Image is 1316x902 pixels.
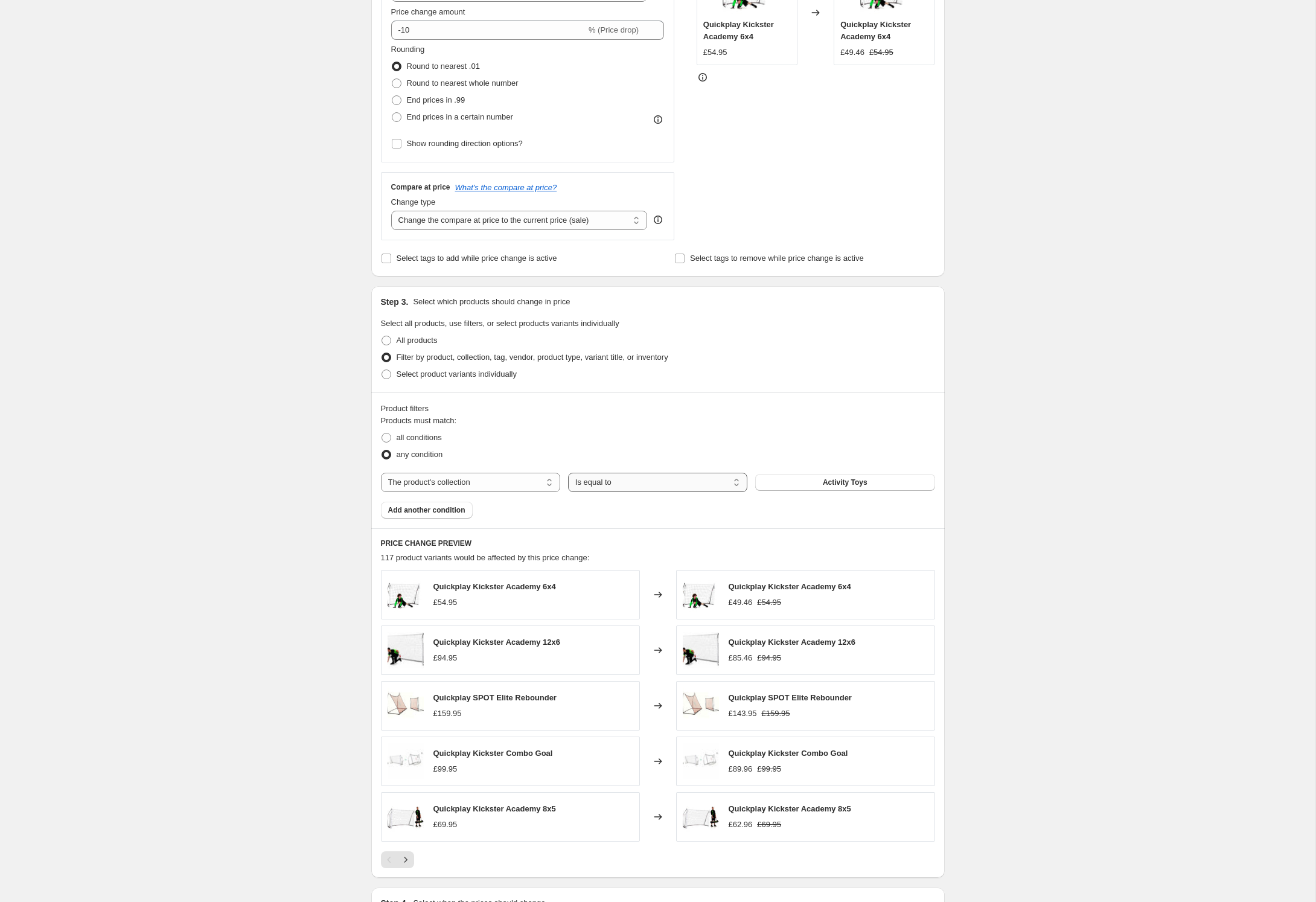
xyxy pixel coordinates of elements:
span: Quickplay Kickster Academy 12x6 [433,638,561,647]
span: all conditions [397,433,442,442]
span: Quickplay Kickster Academy 8x5 [729,804,851,813]
span: Quickplay SPOT Elite Rebounder [433,693,557,702]
img: kickster-8x5-main_1_1_80x.jpg [683,799,719,835]
span: Quickplay Kickster Academy 6x4 [729,582,851,591]
strike: £54.95 [757,597,781,609]
span: Quickplay Kickster Combo Goal [433,749,553,758]
button: Next [397,851,414,868]
div: £54.95 [433,597,458,609]
span: Price change amount [391,7,465,16]
span: Change type [391,197,436,206]
h3: Compare at price [391,182,450,192]
span: Quickplay Kickster Academy 6x4 [840,20,911,41]
div: Product filters [381,403,935,415]
span: Quickplay SPOT Elite Rebounder [729,693,852,702]
div: £99.95 [433,763,458,775]
nav: Pagination [381,851,414,868]
span: End prices in a certain number [407,112,513,121]
img: spot-elite-freekick-wall-rebounder_1_1_1_80x.jpg [388,688,424,724]
span: Quickplay Kickster Academy 6x4 [703,20,774,41]
img: spot-elite-freekick-wall-rebounder_1_1_1_80x.jpg [683,688,719,724]
div: help [652,214,664,226]
strike: £159.95 [762,708,790,720]
div: £62.96 [729,819,753,831]
span: Quickplay Kickster Academy 8x5 [433,804,556,813]
span: Quickplay Kickster Academy 6x4 [433,582,556,591]
span: Round to nearest whole number [407,78,519,88]
button: Add another condition [381,502,473,519]
div: £94.95 [433,652,458,664]
span: 117 product variants would be affected by this price change: [381,553,590,562]
div: £54.95 [703,46,727,59]
span: End prices in .99 [407,95,465,104]
div: £69.95 [433,819,458,831]
div: £49.46 [729,597,753,609]
span: Add another condition [388,505,465,515]
span: All products [397,336,438,345]
span: Activity Toys [823,478,867,487]
div: £89.96 [729,763,753,775]
span: Select product variants individually [397,369,517,379]
div: £159.95 [433,708,462,720]
span: Quickplay Kickster Academy 12x6 [729,638,856,647]
img: quickplaykickstercombogoal_1024x629_d5fd4be1-dbaa-45be-a187-7bbaf3e6bcab_80x.jpg [683,743,719,779]
span: % (Price drop) [589,25,639,34]
strike: £54.95 [869,46,893,59]
strike: £69.95 [757,819,781,831]
img: kickster_12_x_6_-main_1024x692_816175fd-3980-4a26-82b8-04dc412f1c6e_80x.jpg [388,632,424,668]
span: Filter by product, collection, tag, vendor, product type, variant title, or inventory [397,353,668,362]
img: kickster-6x4-main_1_1_2_80x.jpg [388,577,424,613]
strike: £99.95 [757,763,781,775]
div: £49.46 [840,46,864,59]
span: Show rounding direction options? [407,139,523,148]
input: -15 [391,21,586,40]
img: quickplaykickstercombogoal_1024x629_d5fd4be1-dbaa-45be-a187-7bbaf3e6bcab_80x.jpg [388,743,424,779]
p: Select which products should change in price [413,296,570,308]
img: kickster-8x5-main_1_1_80x.jpg [388,799,424,835]
span: Products must match: [381,416,457,425]
span: Round to nearest .01 [407,62,480,71]
span: Select tags to remove while price change is active [690,254,864,263]
button: Activity Toys [755,474,934,491]
button: What's the compare at price? [455,183,557,192]
div: £143.95 [729,708,757,720]
h6: PRICE CHANGE PREVIEW [381,539,935,548]
span: any condition [397,450,443,459]
span: Rounding [391,45,425,54]
h2: Step 3. [381,296,409,308]
strike: £94.95 [757,652,781,664]
span: Quickplay Kickster Combo Goal [729,749,848,758]
img: kickster_12_x_6_-main_1024x692_816175fd-3980-4a26-82b8-04dc412f1c6e_80x.jpg [683,632,719,668]
span: Select all products, use filters, or select products variants individually [381,319,619,328]
img: kickster-6x4-main_1_1_2_80x.jpg [683,577,719,613]
div: £85.46 [729,652,753,664]
span: Select tags to add while price change is active [397,254,557,263]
